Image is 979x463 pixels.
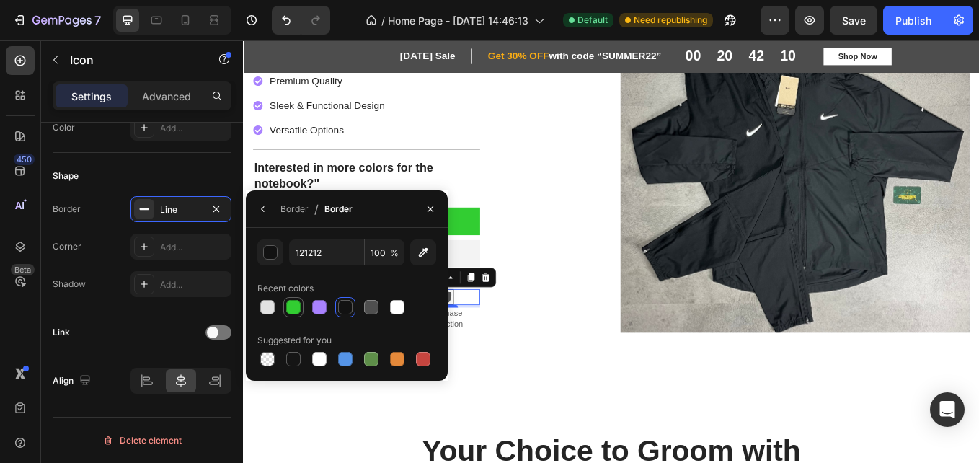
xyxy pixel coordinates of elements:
p: Icon [70,51,192,69]
div: Open Intercom Messenger [930,392,965,427]
p: Settings [71,89,112,104]
div: Publish [895,13,931,28]
span: % [390,247,399,260]
div: Line [160,203,202,216]
button: Save [830,6,877,35]
div: Shadow [53,278,86,291]
div: Delete element [102,432,182,449]
div: Border [280,203,309,216]
div: 00 [520,9,539,29]
span: Save [842,14,866,27]
p: with code “SUMMER22” [288,11,492,26]
button: 7 [6,6,107,35]
div: Shop Now [699,12,745,26]
div: Add... [160,122,228,135]
div: Add... [160,241,228,254]
input: Eg: FFFFFF [289,239,364,265]
button: Delete element [53,429,231,452]
span: Home Page - [DATE] 14:46:13 [388,13,528,28]
div: 20 [557,9,575,29]
div: Link [53,326,70,339]
div: Recent colors [257,282,314,295]
iframe: Design area [243,40,979,463]
span: Need republishing [634,14,707,27]
span: Get 30% OFF [288,12,360,24]
div: Corner [53,240,81,253]
div: Border [324,203,353,216]
div: Add... [160,278,228,291]
button: Shop Now [682,9,763,29]
div: Align [53,371,94,391]
div: Color [53,121,75,134]
p: [DATE] Sale [184,11,266,26]
p: Advanced [142,89,191,104]
div: Suggested for you [257,334,332,347]
span: Default [577,14,608,27]
div: Shape [53,169,79,182]
div: 10 [631,9,650,29]
div: 450 [14,154,35,165]
span: / [381,13,385,28]
button: Publish [883,6,944,35]
div: Undo/Redo [272,6,330,35]
div: Border [53,203,81,216]
div: 42 [594,9,613,29]
span: / [314,200,319,218]
div: Beta [11,264,35,275]
p: 7 [94,12,101,29]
